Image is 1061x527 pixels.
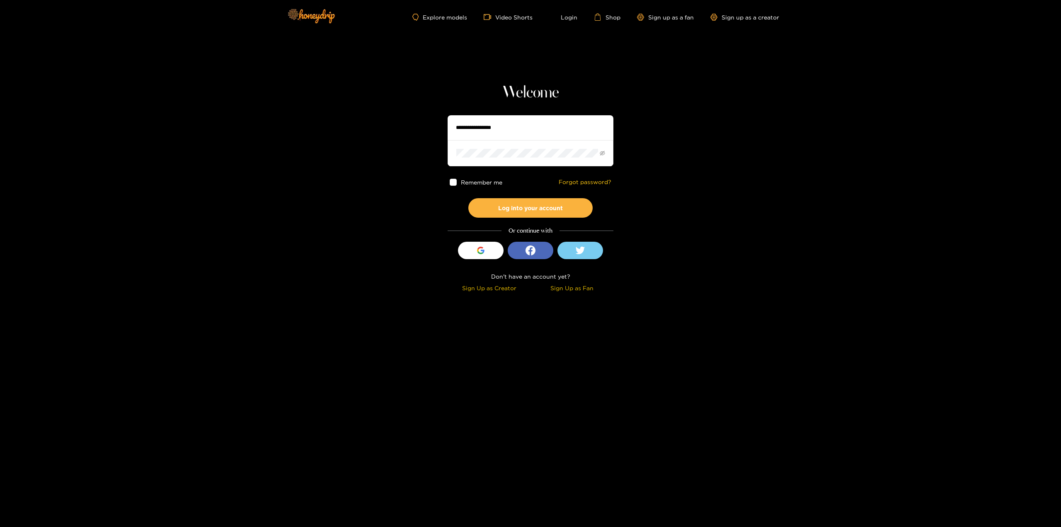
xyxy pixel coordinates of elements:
a: Video Shorts [484,13,533,21]
a: Explore models [412,14,467,21]
a: Sign up as a creator [710,14,779,21]
a: Shop [594,13,620,21]
span: eye-invisible [600,151,605,156]
a: Login [549,13,577,21]
span: video-camera [484,13,495,21]
div: Don't have an account yet? [448,272,613,281]
button: Log into your account [468,198,593,218]
span: Remember me [461,179,502,185]
a: Sign up as a fan [637,14,694,21]
a: Forgot password? [559,179,611,186]
div: Sign Up as Creator [450,283,528,293]
div: Sign Up as Fan [533,283,611,293]
h1: Welcome [448,83,613,103]
div: Or continue with [448,226,613,236]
